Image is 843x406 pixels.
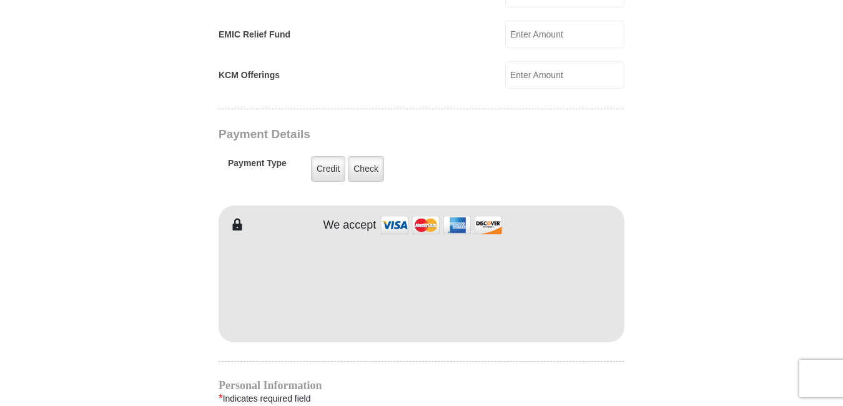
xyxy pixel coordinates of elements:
[505,21,624,48] input: Enter Amount
[505,61,624,89] input: Enter Amount
[379,212,504,239] img: credit cards accepted
[311,156,345,182] label: Credit
[348,156,384,182] label: Check
[219,127,537,142] h3: Payment Details
[219,69,280,82] label: KCM Offerings
[219,380,624,390] h4: Personal Information
[219,28,290,41] label: EMIC Relief Fund
[323,219,377,232] h4: We accept
[228,158,287,175] h5: Payment Type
